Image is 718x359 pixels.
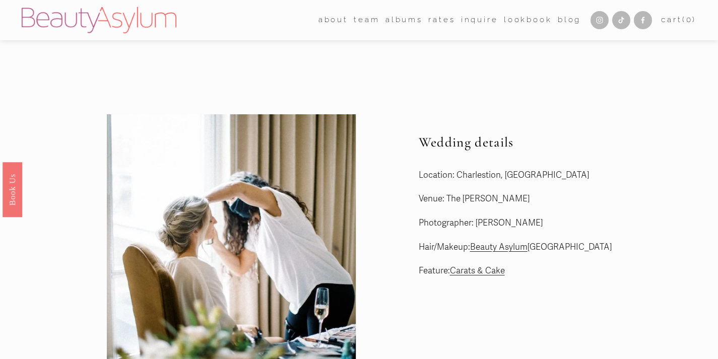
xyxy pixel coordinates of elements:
span: ( ) [682,15,696,24]
span: team [354,13,379,27]
p: Photographer: [PERSON_NAME] [419,216,697,231]
p: Hair/Makeup: [GEOGRAPHIC_DATA] [419,240,697,255]
a: Carats & Cake [450,265,505,276]
span: 0 [686,15,693,24]
p: Location: Charlestion, [GEOGRAPHIC_DATA] [419,168,697,183]
a: folder dropdown [354,13,379,28]
img: Beauty Asylum | Bridal Hair &amp; Makeup Charlotte &amp; Atlanta [22,7,176,33]
a: Blog [558,13,581,28]
a: TikTok [612,11,630,29]
a: Instagram [591,11,609,29]
a: Inquire [461,13,498,28]
a: Rates [428,13,455,28]
a: Beauty Asylum [470,242,528,252]
a: Book Us [3,162,22,217]
span: about [318,13,348,27]
a: albums [385,13,423,28]
a: Lookbook [504,13,552,28]
p: Feature: [419,263,697,279]
p: Venue: The [PERSON_NAME] [419,191,697,207]
h2: Wedding details [419,134,697,151]
a: folder dropdown [318,13,348,28]
a: 0 items in cart [661,13,696,27]
a: Facebook [634,11,652,29]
